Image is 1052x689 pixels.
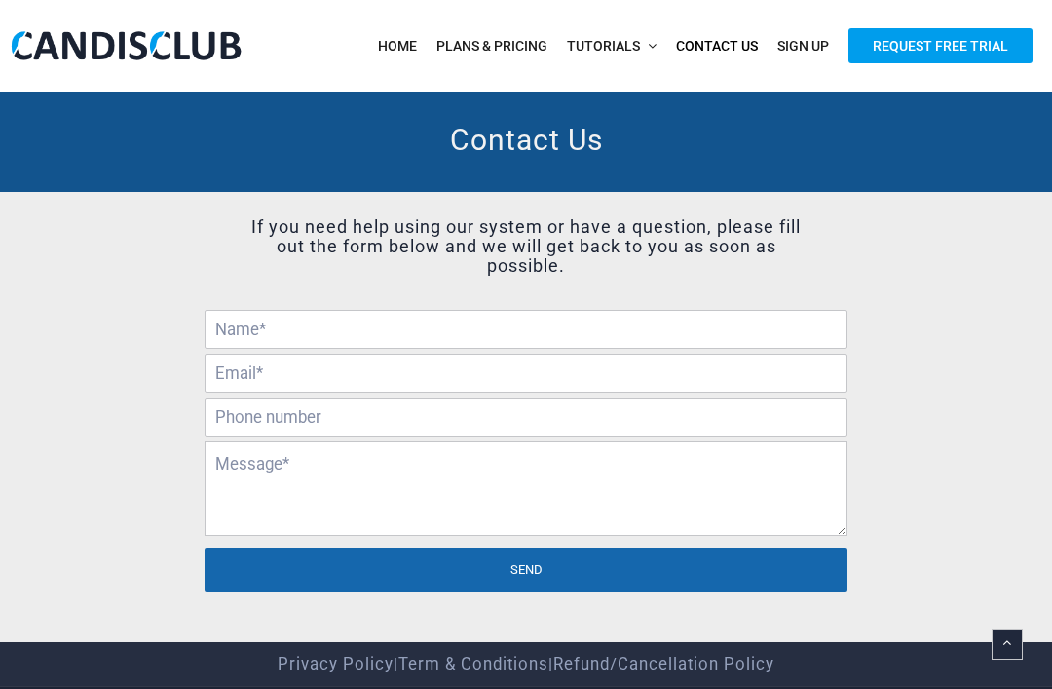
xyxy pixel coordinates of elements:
[427,26,557,66] a: Plans & Pricing
[378,38,417,54] span: Home
[278,654,394,673] a: Privacy Policy
[450,123,603,157] span: Contact Us
[768,26,839,66] a: Sign Up
[10,29,244,62] img: CandisClub
[436,38,547,54] span: Plans & Pricing
[205,398,847,437] input: Phone number
[29,652,1023,676] center: | |
[205,310,847,349] input: Name*
[777,38,829,54] span: Sign Up
[553,654,774,673] a: Refund/Cancellation Policy
[676,38,758,54] span: Contact Us
[557,26,666,66] a: Tutorials
[848,28,1033,63] span: Request Free Trial
[205,354,847,393] input: Email*
[251,216,801,276] span: If you need help using our system or have a question, please fill out the form below and we will ...
[992,629,1023,660] a: Back to top
[666,26,768,66] a: Contact Us
[205,548,847,592] input: Send
[567,38,640,54] span: Tutorials
[368,26,427,66] a: Home
[839,26,1042,66] a: Request Free Trial
[398,654,548,673] a: Term & Conditions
